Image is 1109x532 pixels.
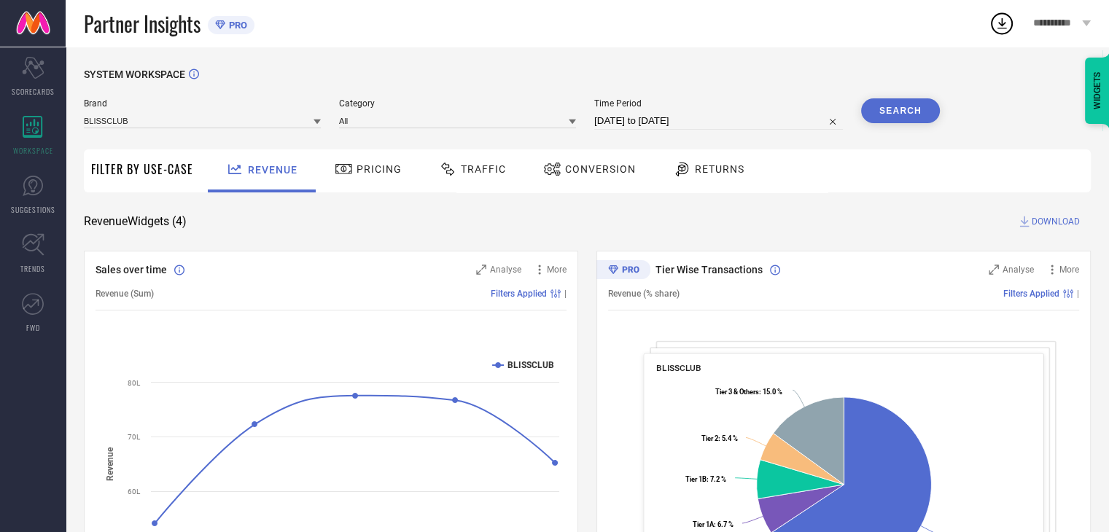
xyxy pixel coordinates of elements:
span: | [564,289,567,299]
text: 60L [128,488,141,496]
text: : 6.7 % [693,520,734,528]
span: Filter By Use-Case [91,160,193,178]
span: | [1077,289,1079,299]
span: Revenue [248,164,297,176]
text: : 5.4 % [701,434,738,442]
span: Pricing [357,163,402,175]
span: PRO [225,20,247,31]
span: Analyse [490,265,521,275]
text: 80L [128,379,141,387]
span: Category [339,98,576,109]
span: Returns [695,163,744,175]
span: BLISSCLUB [656,363,701,373]
span: SYSTEM WORKSPACE [84,69,185,80]
input: Select time period [594,112,843,130]
span: Tier Wise Transactions [655,264,763,275]
div: Open download list [989,10,1015,36]
span: Sales over time [96,264,167,275]
span: More [547,265,567,275]
span: Filters Applied [491,289,547,299]
span: Revenue Widgets ( 4 ) [84,214,187,229]
span: SUGGESTIONS [11,204,55,215]
span: Traffic [461,163,506,175]
span: Revenue (% share) [608,289,680,299]
text: 70L [128,433,141,441]
span: DOWNLOAD [1032,214,1080,229]
span: Brand [84,98,321,109]
span: Analyse [1003,265,1034,275]
span: Conversion [565,163,636,175]
tspan: Tier 1B [685,475,707,483]
div: Premium [596,260,650,282]
span: More [1059,265,1079,275]
svg: Zoom [476,265,486,275]
span: WORKSPACE [13,145,53,156]
span: Time Period [594,98,843,109]
span: SCORECARDS [12,86,55,97]
span: Partner Insights [84,9,201,39]
span: TRENDS [20,263,45,274]
text: BLISSCLUB [507,360,554,370]
tspan: Tier 3 & Others [715,388,759,396]
text: : 15.0 % [715,388,782,396]
tspan: Tier 2 [701,434,718,442]
button: Search [861,98,940,123]
span: FWD [26,322,40,333]
tspan: Revenue [105,446,115,480]
text: : 7.2 % [685,475,726,483]
svg: Zoom [989,265,999,275]
span: Revenue (Sum) [96,289,154,299]
span: Filters Applied [1003,289,1059,299]
tspan: Tier 1A [693,520,715,528]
